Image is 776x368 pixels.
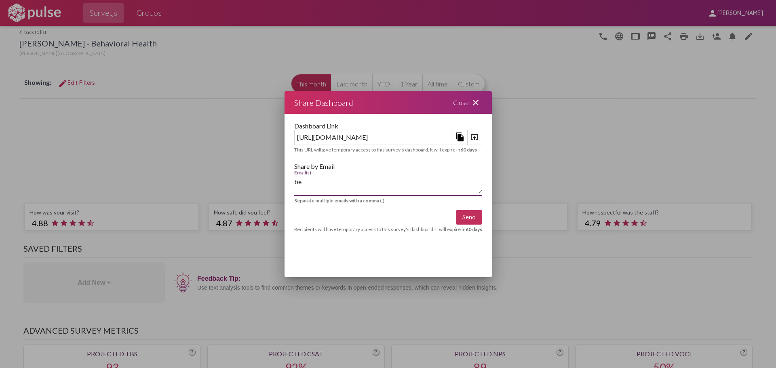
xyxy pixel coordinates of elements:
div: This URL will give temporary access to this survey's dashboard. It will expire in [294,147,482,153]
div: Dashboard Link [294,122,482,130]
div: Recipients will have temporary access to this survey's dashboard. It will expire in [294,226,482,232]
span: Send [462,214,476,221]
strong: Separate multiple emails with a comma (,) [294,198,384,204]
button: Send [456,210,482,225]
mat-icon: close [471,98,481,107]
div: Share by Email [294,162,482,170]
b: 60 days [466,226,482,232]
mat-icon: open_in_browser [470,132,479,142]
div: Close [443,91,492,114]
b: 60 days [460,147,477,153]
div: Share Dashboard [294,96,353,109]
mat-icon: file_copy [455,132,465,142]
div: [URL][DOMAIN_NAME] [295,131,453,143]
